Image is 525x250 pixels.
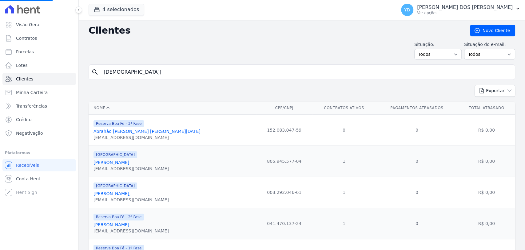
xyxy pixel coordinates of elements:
[464,41,515,48] label: Situação do e-mail:
[312,145,376,177] td: 1
[16,117,32,123] span: Crédito
[93,166,169,172] div: [EMAIL_ADDRESS][DOMAIN_NAME]
[93,134,201,141] div: [EMAIL_ADDRESS][DOMAIN_NAME]
[16,49,34,55] span: Parcelas
[458,145,515,177] td: R$ 0,00
[91,68,99,76] i: search
[93,120,144,127] span: Reserva Boa Fé - 3ª Fase
[89,102,257,114] th: Nome
[417,4,513,10] p: [PERSON_NAME] DOS [PERSON_NAME]
[2,86,76,99] a: Minha Carteira
[16,76,33,82] span: Clientes
[2,127,76,139] a: Negativação
[93,214,144,220] span: Reserva Boa Fé - 2ª Fase
[257,102,312,114] th: CPF/CNPJ
[312,102,376,114] th: Contratos Ativos
[2,46,76,58] a: Parcelas
[16,22,41,28] span: Visão Geral
[257,208,312,239] td: 041.470.137-24
[16,176,40,182] span: Conta Hent
[2,32,76,44] a: Contratos
[16,130,43,136] span: Negativação
[93,182,137,189] span: [GEOGRAPHIC_DATA]
[376,102,458,114] th: Pagamentos Atrasados
[2,18,76,31] a: Visão Geral
[376,177,458,208] td: 0
[257,145,312,177] td: 805.945.577-04
[458,177,515,208] td: R$ 0,00
[93,129,201,134] a: Abrahão [PERSON_NAME] [PERSON_NAME][DATE]
[5,149,74,157] div: Plataformas
[257,114,312,145] td: 152.083.047-59
[458,102,515,114] th: Total Atrasado
[16,103,47,109] span: Transferências
[16,162,39,168] span: Recebíveis
[376,208,458,239] td: 0
[312,114,376,145] td: 0
[2,100,76,112] a: Transferências
[16,62,28,68] span: Lotes
[16,35,37,41] span: Contratos
[458,208,515,239] td: R$ 0,00
[376,145,458,177] td: 0
[93,160,129,165] a: [PERSON_NAME]
[470,25,515,36] a: Novo Cliente
[312,177,376,208] td: 1
[475,85,515,97] button: Exportar
[404,8,410,12] span: YD
[2,159,76,171] a: Recebíveis
[414,41,462,48] label: Situação:
[93,222,129,227] a: [PERSON_NAME]
[312,208,376,239] td: 1
[257,177,312,208] td: 003.292.046-61
[2,173,76,185] a: Conta Hent
[2,113,76,126] a: Crédito
[396,1,525,18] button: YD [PERSON_NAME] DOS [PERSON_NAME] Ver opções
[16,89,48,96] span: Minha Carteira
[2,59,76,72] a: Lotes
[93,228,169,234] div: [EMAIL_ADDRESS][DOMAIN_NAME]
[93,191,131,196] a: [PERSON_NAME],
[100,66,512,78] input: Buscar por nome, CPF ou e-mail
[376,114,458,145] td: 0
[93,151,137,158] span: [GEOGRAPHIC_DATA]
[458,114,515,145] td: R$ 0,00
[89,25,460,36] h2: Clientes
[417,10,513,15] p: Ver opções
[2,73,76,85] a: Clientes
[89,4,144,15] button: 4 selecionados
[93,197,169,203] div: [EMAIL_ADDRESS][DOMAIN_NAME]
